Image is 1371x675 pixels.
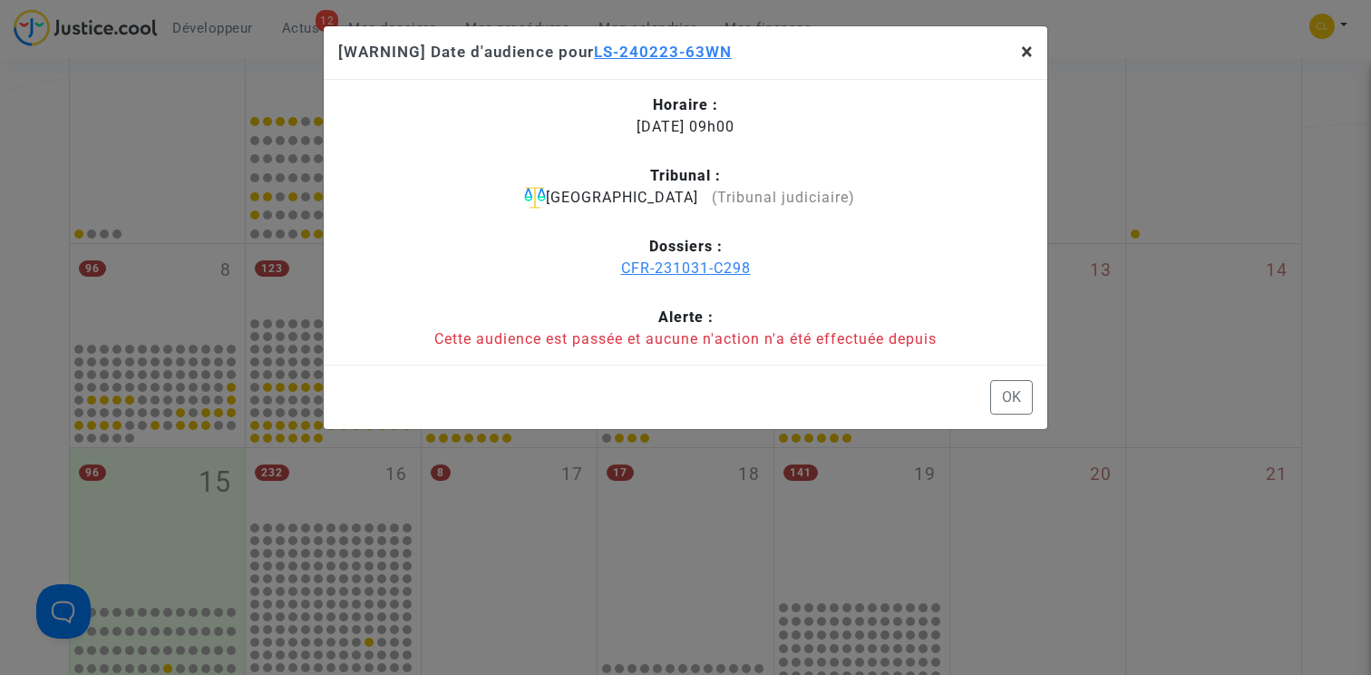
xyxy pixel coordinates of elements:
div: [DATE] 09h00 [338,94,1033,138]
span: × [1021,39,1033,64]
b: Horaire : [653,96,718,113]
h5: [WARNING] Date d'audience pour [338,41,732,64]
span: (Tribunal judiciaire) [712,189,855,206]
div: CFR-231031-C298 [338,258,1033,279]
b: Dossiers : [649,238,723,255]
div: Cette audience est passée et aucune n'action n'a été effectuée depuis [338,328,1033,350]
span: LS-240223-63WN [594,43,732,61]
b: Tribunal : [650,167,721,184]
b: Alerte : [658,308,714,326]
button: OK [990,380,1033,415]
div: [GEOGRAPHIC_DATA] [338,187,1033,210]
img: icon-faciliter-sm.svg [524,187,546,209]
